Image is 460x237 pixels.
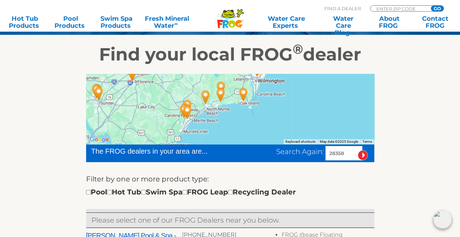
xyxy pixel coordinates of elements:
[88,82,104,101] div: WaterWorks Pool & Spas - Sumter - 92 miles away.
[174,21,178,26] sup: ∞
[88,135,111,144] img: Google
[276,147,324,156] span: Search Again:
[86,186,296,198] div: Pool Hot Tub Swim Spa FROG Leap Recycling Dealer
[86,173,209,185] label: Filter by one or more product type:
[376,6,423,12] input: Zip Code Form
[179,103,195,122] div: Elko Spas, Billiards & Pools - 66 miles away.
[417,15,453,29] a: ContactFROG
[89,82,105,101] div: Charpy's Pools & Spas - 92 miles away.
[235,85,252,104] div: Island Spas and Pools - 73 miles away.
[89,81,105,100] div: All About Pools & Spas LLC - 91 miles away.
[431,6,443,11] input: GO
[213,85,229,104] div: Coastal Pool / Professional Pool Maintenance - 60 miles away.
[91,146,233,156] div: The FROG dealers in your area are...
[124,64,140,83] div: Dreamscape Pools - 56 miles away.
[14,44,446,65] h2: Find your local FROG dealer
[197,88,214,107] div: A Backyard Creation - 56 miles away.
[99,15,135,29] a: Swim SpaProducts
[91,214,369,226] p: Please select one of our FROG Dealers near you below.
[285,139,316,144] button: Keyboard shortcuts
[179,97,195,116] div: Palmetto Hot Tubs - Myrtle - 61 miles away.
[7,15,43,29] a: Hot TubProducts
[362,140,372,143] a: Terms
[433,210,452,229] img: openIcon
[371,15,407,29] a: AboutFROG
[176,102,192,121] div: Graves Pools & Spas - 65 miles away.
[325,15,361,29] a: Water CareBlog
[213,79,229,98] div: Beach Pools & Spas - 55 miles away.
[320,140,358,143] span: Map data ©2025 Google
[358,150,368,160] input: Submit
[293,41,303,57] sup: ®
[324,5,361,12] p: Find A Dealer
[145,15,189,29] a: Fresh MineralWater∞
[88,135,111,144] a: Open this area in Google Maps (opens a new window)
[257,15,315,29] a: Water CareExperts
[53,15,89,29] a: PoolProducts
[178,101,194,120] div: Grand Strand Pool Services - 64 miles away.
[91,84,107,103] div: Charpy's Pools & Spas - 91 miles away.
